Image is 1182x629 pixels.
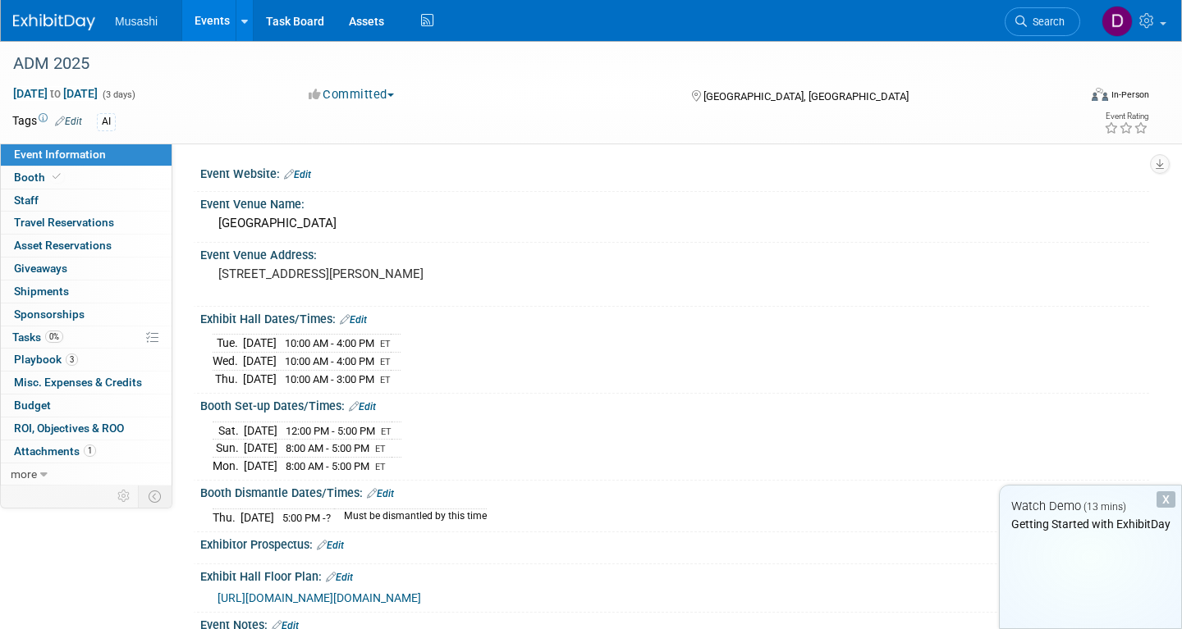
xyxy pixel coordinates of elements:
span: ET [380,339,391,349]
span: Sponsorships [14,308,85,321]
a: Playbook3 [1,349,172,371]
span: 0% [45,330,63,343]
span: Misc. Expenses & Credits [14,376,142,389]
td: Tue. [213,335,243,353]
div: Event Venue Address: [200,243,1149,263]
div: Getting Started with ExhibitDay [1000,516,1181,532]
a: Edit [326,572,353,583]
span: ET [381,426,392,437]
div: ADM 2025 [7,49,1052,79]
a: Asset Reservations [1,235,172,257]
a: Shipments [1,280,172,303]
td: Personalize Event Tab Strip [110,485,139,507]
div: Event Format [980,85,1149,110]
span: Travel Reservations [14,216,114,229]
a: Giveaways [1,258,172,280]
a: Misc. Expenses & Credits [1,371,172,394]
span: ET [375,462,386,472]
div: [GEOGRAPHIC_DATA] [213,211,1137,236]
span: ET [380,357,391,367]
span: ? [326,512,331,524]
a: Edit [367,488,394,499]
td: Must be dismantled by this time [334,508,487,526]
a: Search [1005,7,1080,36]
div: Event Venue Name: [200,192,1149,212]
a: Tasks0% [1,326,172,349]
span: Asset Reservations [14,239,112,252]
div: Watch Demo [1000,498,1181,515]
div: Booth Set-up Dates/Times: [200,394,1149,415]
a: Edit [284,169,311,180]
span: 1 [84,444,96,457]
div: Booth Dismantle Dates/Times: [200,481,1149,502]
td: [DATE] [244,457,277,474]
td: Tags [12,112,82,131]
div: Dismiss [1157,491,1175,508]
td: Sun. [213,440,244,458]
img: Format-Inperson.png [1092,88,1108,101]
a: Travel Reservations [1,212,172,234]
a: Edit [55,116,82,127]
a: Sponsorships [1,303,172,326]
span: 8:00 AM - 5:00 PM [286,460,369,472]
span: 8:00 AM - 5:00 PM [286,442,369,454]
span: 10:00 AM - 4:00 PM [285,355,374,367]
div: Exhibitor Prospectus: [200,532,1149,554]
span: 10:00 AM - 3:00 PM [285,373,374,385]
span: Tasks [12,330,63,344]
img: ExhibitDay [13,14,95,30]
i: Booth reservation complete [53,172,61,181]
span: ET [375,444,386,454]
span: Booth [14,171,64,184]
a: more [1,463,172,485]
span: (3 days) [101,89,135,100]
span: [DATE] [DATE] [12,86,98,101]
a: Budget [1,394,172,417]
img: Daniel Agar [1102,6,1133,37]
a: ROI, Objectives & ROO [1,417,172,440]
div: Event Rating [1104,112,1148,121]
span: ROI, Objectives & ROO [14,422,124,435]
span: Attachments [14,444,96,458]
a: Edit [317,540,344,551]
button: Committed [303,86,401,103]
span: 5:00 PM - [282,512,331,524]
td: Mon. [213,457,244,474]
td: Thu. [213,508,241,526]
span: Search [1027,16,1065,28]
div: AI [97,113,116,130]
a: Attachments1 [1,440,172,463]
td: Wed. [213,353,243,371]
td: [DATE] [243,370,277,387]
td: Toggle Event Tabs [139,485,172,507]
span: Playbook [14,353,78,366]
span: 10:00 AM - 4:00 PM [285,337,374,349]
span: Shipments [14,285,69,298]
pre: [STREET_ADDRESS][PERSON_NAME] [218,267,578,281]
span: 3 [66,353,78,366]
span: Giveaways [14,262,67,275]
a: Edit [349,401,376,412]
span: Staff [14,194,39,207]
div: Exhibit Hall Dates/Times: [200,307,1149,328]
td: [DATE] [244,422,277,440]
span: more [11,467,37,481]
span: 12:00 PM - 5:00 PM [286,425,375,437]
a: Edit [340,314,367,326]
span: Event Information [14,148,106,161]
span: ET [380,375,391,385]
span: [GEOGRAPHIC_DATA], [GEOGRAPHIC_DATA] [703,90,909,103]
td: Thu. [213,370,243,387]
td: [DATE] [243,335,277,353]
div: Exhibit Hall Floor Plan: [200,564,1149,586]
div: In-Person [1111,89,1149,101]
td: [DATE] [244,440,277,458]
td: Sat. [213,422,244,440]
span: Musashi [115,15,158,28]
span: (13 mins) [1083,501,1126,513]
a: Event Information [1,144,172,166]
div: Event Website: [200,162,1149,183]
a: [URL][DOMAIN_NAME][DOMAIN_NAME] [218,591,421,604]
span: to [48,87,63,100]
